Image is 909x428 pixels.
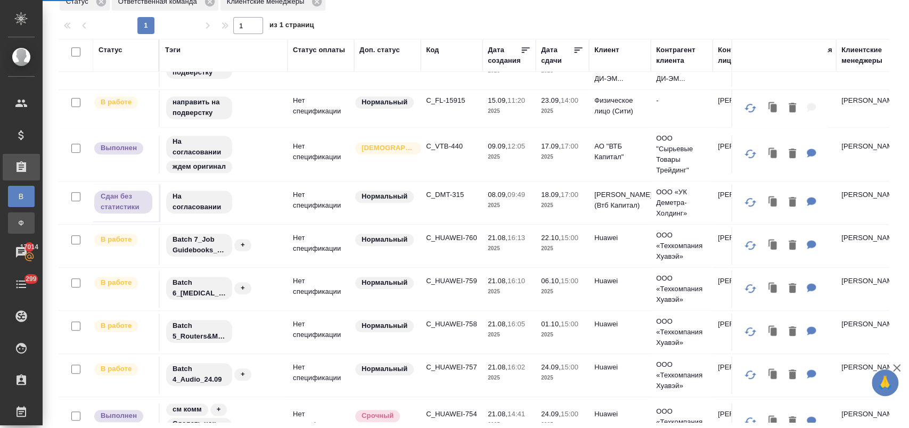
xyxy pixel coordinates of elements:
p: 15:00 [561,234,578,242]
p: + [217,404,221,415]
p: C_HUAWEI-754 [426,409,477,419]
button: Для КМ: разверстать то, что на перевод. на редактуру можно с листа из папки на перевод переводим ... [801,192,822,213]
p: Huawei [594,409,645,419]
p: ООО «Техкомпания Хуавэй» [656,273,707,305]
p: 2025 [488,200,530,211]
p: 15:00 [561,320,578,328]
p: ООО «Техкомпания Хуавэй» [656,316,707,348]
p: Выполнен [101,143,137,153]
p: Huawei [594,276,645,286]
p: Нормальный [362,320,407,331]
button: Клонировать [763,321,783,343]
p: 09.09, [488,142,507,150]
p: 15:00 [561,410,578,418]
p: В работе [101,234,132,245]
button: Удалить [783,143,801,165]
div: Клиент [594,45,619,55]
div: Batch 5_Routers&MBB_01.10 [165,319,282,344]
div: Статус [99,45,122,55]
p: АО "ВТБ Капитал" [594,141,645,162]
td: Нет спецификации [288,270,354,308]
p: 08.09, [488,191,507,199]
div: Тэги [165,45,181,55]
p: Нормальный [362,234,407,245]
p: Batch 6_[MEDICAL_DATA]&Cloud_06.10 [173,277,226,299]
td: [PERSON_NAME] [836,136,898,173]
p: 2025 [541,373,584,383]
p: 16:05 [507,320,525,328]
p: 17.09, [541,142,561,150]
p: 16:10 [507,277,525,285]
div: Выставляет ПМ, когда заказ сдан КМу, но начисления еще не проведены [93,190,153,215]
button: Обновить [738,233,763,258]
p: Batch 4_Audio_24.09 [173,364,226,385]
p: C_FL-15915 [426,95,477,106]
p: В работе [101,97,132,108]
div: Выставляется автоматически для первых 3 заказов нового контактного лица. Особое внимание [354,141,415,155]
td: Нет спецификации [288,90,354,127]
div: направить на подверстку [165,95,282,120]
p: C_HUAWEI-759 [426,276,477,286]
button: Обновить [738,190,763,215]
p: 11:20 [507,96,525,104]
div: Статус оплаты [293,45,345,55]
p: На согласовании [173,191,226,212]
p: - [656,95,707,106]
p: 01.10, [541,320,561,328]
td: [PERSON_NAME] [836,314,898,351]
div: Batch 7_Job Guidebooks_22.10, + [165,233,282,258]
p: 06.10, [541,277,561,285]
div: Клиентские менеджеры [841,45,892,66]
button: Обновить [738,319,763,344]
button: Удалить [783,192,801,213]
div: Контактное лицо [718,45,769,66]
p: 24.09, [541,410,561,418]
td: [PERSON_NAME] [713,227,774,265]
p: Нормальный [362,97,407,108]
td: [PERSON_NAME] [836,184,898,221]
td: [PERSON_NAME] [713,90,774,127]
td: [PERSON_NAME] [836,357,898,394]
p: 2025 [541,286,584,297]
p: [PERSON_NAME] (Втб Капитал) [594,190,645,211]
p: 15:00 [561,277,578,285]
p: 14:41 [507,410,525,418]
p: 21.08, [488,363,507,371]
p: Физическое лицо (Сити) [594,95,645,117]
p: Batch 5_Routers&MBB_01.10 [173,320,226,342]
p: 2025 [541,152,584,162]
p: Нормальный [362,277,407,288]
p: 2025 [541,106,584,117]
span: В [13,191,29,202]
button: Клонировать [763,364,783,386]
button: Удалить [783,235,801,257]
p: 17:00 [561,142,578,150]
p: 2025 [488,330,530,340]
span: 17014 [14,242,45,252]
div: Код [426,45,439,55]
p: Сдан без статистики [101,191,146,212]
td: [PERSON_NAME] [836,270,898,308]
p: На согласовании [173,136,226,158]
p: В работе [101,277,132,288]
p: 23.09, [541,96,561,104]
p: + [241,369,245,380]
p: + [241,283,245,293]
div: Статус по умолчанию для стандартных заказов [354,362,415,376]
td: [PERSON_NAME] [713,357,774,394]
p: 15.09, [488,96,507,104]
a: Ф [8,212,35,234]
p: ждем оригинал [173,161,226,172]
button: Клонировать [763,278,783,300]
div: Статус по умолчанию для стандартных заказов [354,276,415,290]
p: Выполнен [101,410,137,421]
button: Обновить [738,95,763,121]
td: [PERSON_NAME] [713,136,774,173]
div: Статус по умолчанию для стандартных заказов [354,233,415,247]
span: 299 [19,274,43,284]
p: 21.08, [488,277,507,285]
p: C_HUAWEI-760 [426,233,477,243]
p: 15:00 [561,363,578,371]
p: 16:13 [507,234,525,242]
p: C_HUAWEI-757 [426,362,477,373]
